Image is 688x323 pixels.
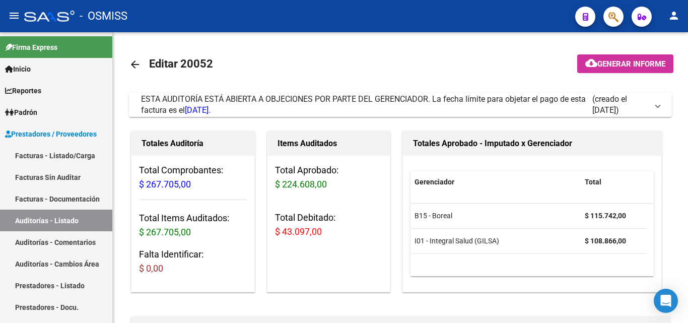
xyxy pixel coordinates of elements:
[581,171,646,193] datatable-header-cell: Total
[8,10,20,22] mat-icon: menu
[415,212,452,220] span: B15 - Boreal
[415,237,499,245] span: I01 - Integral Salud (GILSA)
[415,178,454,186] span: Gerenciador
[139,263,163,274] span: $ 0,00
[597,59,665,69] span: Generar informe
[142,136,244,152] h1: Totales Auditoría
[139,247,247,276] h3: Falta Identificar:
[585,212,626,220] strong: $ 115.742,00
[585,178,601,186] span: Total
[129,93,672,117] mat-expansion-panel-header: ESTA AUDITORÍA ESTÁ ABIERTA A OBJECIONES POR PARTE DEL GERENCIADOR. La fecha límite para objetar ...
[275,226,322,237] span: $ 43.097,00
[139,179,191,189] span: $ 267.705,00
[5,107,37,118] span: Padrón
[668,10,680,22] mat-icon: person
[275,211,383,239] h3: Total Debitado:
[5,85,41,96] span: Reportes
[80,5,127,27] span: - OSMISS
[592,94,648,116] span: (creado el [DATE])
[139,227,191,237] span: $ 267.705,00
[577,54,673,73] button: Generar informe
[5,63,31,75] span: Inicio
[413,136,651,152] h1: Totales Aprobado - Imputado x Gerenciador
[139,163,247,191] h3: Total Comprobantes:
[141,94,586,115] span: ESTA AUDITORÍA ESTÁ ABIERTA A OBJECIONES POR PARTE DEL GERENCIADOR. La fecha límite para objetar ...
[410,171,581,193] datatable-header-cell: Gerenciador
[5,128,97,140] span: Prestadores / Proveedores
[654,289,678,313] div: Open Intercom Messenger
[139,211,247,239] h3: Total Items Auditados:
[275,163,383,191] h3: Total Aprobado:
[585,57,597,69] mat-icon: cloud_download
[275,179,327,189] span: $ 224.608,00
[585,237,626,245] strong: $ 108.866,00
[129,58,141,71] mat-icon: arrow_back
[149,57,213,70] span: Editar 20052
[5,42,57,53] span: Firma Express
[278,136,380,152] h1: Items Auditados
[185,105,211,115] span: [DATE].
